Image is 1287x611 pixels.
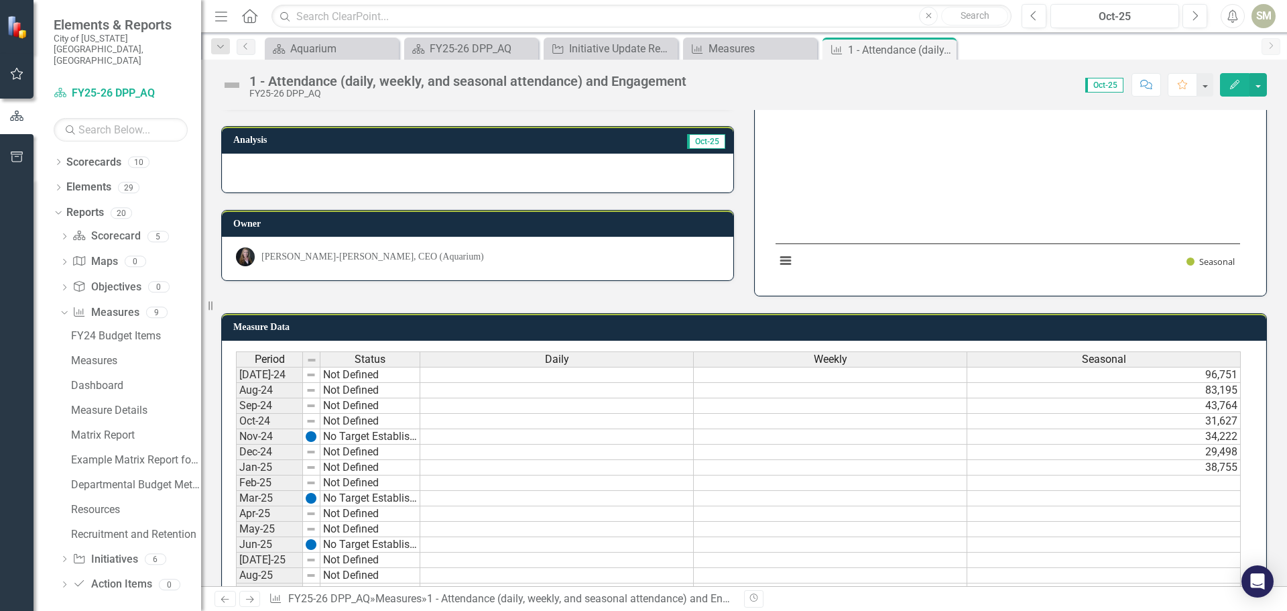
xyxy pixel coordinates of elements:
[268,40,395,57] a: Aquarium
[236,553,303,568] td: [DATE]-25
[233,219,727,229] h3: Owner
[320,476,420,491] td: Not Defined
[145,553,166,565] div: 6
[236,522,303,537] td: May-25
[967,445,1241,460] td: 29,498
[1082,353,1126,366] span: Seasonal
[236,383,303,398] td: Aug-24
[146,307,168,318] div: 9
[306,385,316,396] img: 8DAGhfEEPCf229AAAAAElFTkSuQmCC
[71,454,201,466] div: Example Matrix Report for homepage
[306,508,316,519] img: 8DAGhfEEPCf229AAAAAElFTkSuQmCC
[306,447,316,457] img: 8DAGhfEEPCf229AAAAAElFTkSuQmCC
[71,479,201,491] div: Departmental Budget Metrics
[547,40,674,57] a: Initiative Update Report
[66,180,111,195] a: Elements
[320,429,420,445] td: No Target Established
[320,568,420,584] td: Not Defined
[967,429,1241,445] td: 34,222
[236,568,303,584] td: Aug-25
[306,462,316,473] img: 8DAGhfEEPCf229AAAAAElFTkSuQmCC
[68,474,201,496] a: Departmental Budget Metrics
[68,524,201,545] a: Recruitment and Retention
[236,537,303,553] td: Jun-25
[545,353,569,366] span: Daily
[233,135,461,145] h3: Analysis
[68,350,201,372] a: Measures
[147,231,169,242] div: 5
[249,89,686,99] div: FY25-26 DPP_AQ
[1241,565,1274,598] div: Open Intercom Messenger
[306,370,316,380] img: 8DAGhfEEPCf229AAAAAElFTkSuQmCC
[66,205,104,221] a: Reports
[1251,4,1276,28] button: SM
[148,282,170,293] div: 0
[1085,78,1123,93] span: Oct-25
[288,592,370,605] a: FY25-26 DPP_AQ
[306,493,316,504] img: GeZV8difwvHaIfGJQV7AeSNV0AAAAASUVORK5CYII=
[159,579,180,590] div: 0
[66,155,121,170] a: Scorecards
[686,40,814,57] a: Measures
[71,429,201,441] div: Matrix Report
[236,445,303,460] td: Dec-24
[320,491,420,506] td: No Target Established
[430,40,535,57] div: FY25-26 DPP_AQ
[569,40,674,57] div: Initiative Update Report
[320,506,420,522] td: Not Defined
[967,398,1241,414] td: 43,764
[306,524,316,535] img: 8DAGhfEEPCf229AAAAAElFTkSuQmCC
[236,506,303,522] td: Apr-25
[72,552,137,567] a: Initiatives
[848,42,953,58] div: 1 - Attendance (daily, weekly, and seasonal attendance) and Engagement
[967,460,1241,476] td: 38,755
[967,383,1241,398] td: 83,195
[306,416,316,427] img: 8DAGhfEEPCf229AAAAAElFTkSuQmCC
[236,429,303,445] td: Nov-24
[236,247,255,266] img: Cynthia Whitbred-Spanoulis, CEO
[255,353,285,366] span: Period
[941,7,1008,25] button: Search
[306,355,317,366] img: 8DAGhfEEPCf229AAAAAElFTkSuQmCC
[967,367,1241,383] td: 96,751
[125,256,146,268] div: 0
[128,156,149,168] div: 10
[408,40,535,57] a: FY25-26 DPP_AQ
[320,460,420,476] td: Not Defined
[1050,4,1179,28] button: Oct-25
[306,586,316,596] img: 8DAGhfEEPCf229AAAAAElFTkSuQmCC
[320,537,420,553] td: No Target Established
[320,553,420,568] td: Not Defined
[236,460,303,476] td: Jan-25
[72,229,140,244] a: Scorecard
[306,431,316,442] img: GeZV8difwvHaIfGJQV7AeSNV0AAAAASUVORK5CYII=
[68,375,201,396] a: Dashboard
[769,80,1247,282] svg: Interactive chart
[306,478,316,488] img: 8DAGhfEEPCf229AAAAAElFTkSuQmCC
[236,491,303,506] td: Mar-25
[375,592,422,605] a: Measures
[68,400,201,421] a: Measure Details
[236,476,303,491] td: Feb-25
[68,425,201,446] a: Matrix Report
[111,207,132,219] div: 20
[236,584,303,599] td: Sep-25
[320,445,420,460] td: Not Defined
[221,74,243,96] img: Not Defined
[236,414,303,429] td: Oct-24
[72,254,117,270] a: Maps
[68,449,201,471] a: Example Matrix Report for homepage
[71,380,201,392] div: Dashboard
[72,577,151,592] a: Action Items
[320,414,420,429] td: Not Defined
[814,353,847,366] span: Weekly
[306,555,316,565] img: 8DAGhfEEPCf229AAAAAElFTkSuQmCC
[72,305,139,321] a: Measures
[290,40,395,57] div: Aquarium
[118,182,139,193] div: 29
[967,414,1241,429] td: 31,627
[1186,256,1235,268] button: Show Seasonal
[71,529,201,541] div: Recruitment and Retention
[320,584,420,599] td: Not Defined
